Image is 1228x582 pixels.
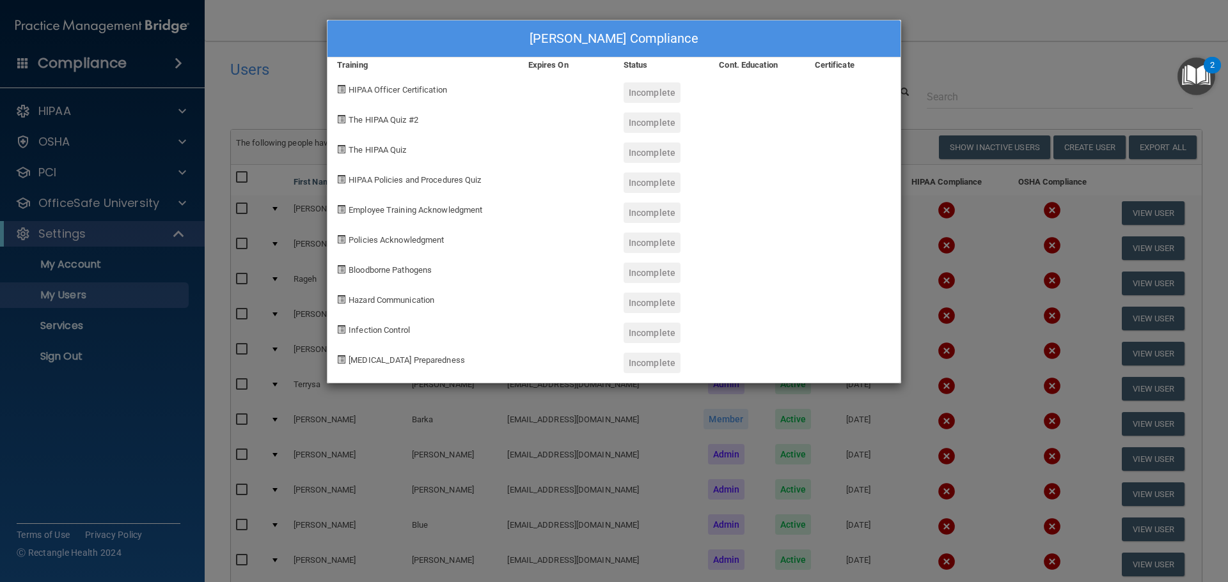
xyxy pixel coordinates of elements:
[349,265,432,275] span: Bloodborne Pathogens
[327,57,519,73] div: Training
[1177,57,1215,95] button: Open Resource Center, 2 new notifications
[349,115,418,125] span: The HIPAA Quiz #2
[709,57,805,73] div: Cont. Education
[624,293,681,313] div: Incomplete
[349,295,434,305] span: Hazard Communication
[349,235,444,245] span: Policies Acknowledgment
[614,57,709,73] div: Status
[1210,65,1215,82] div: 2
[349,85,447,95] span: HIPAA Officer Certification
[327,20,901,57] div: [PERSON_NAME] Compliance
[624,112,681,133] div: Incomplete
[624,233,681,253] div: Incomplete
[624,142,681,163] div: Incomplete
[624,172,681,193] div: Incomplete
[349,355,465,365] span: [MEDICAL_DATA] Preparedness
[805,57,901,73] div: Certificate
[624,82,681,103] div: Incomplete
[349,325,410,335] span: Infection Control
[349,175,481,185] span: HIPAA Policies and Procedures Quiz
[624,203,681,223] div: Incomplete
[519,57,614,73] div: Expires On
[624,323,681,343] div: Incomplete
[624,353,681,373] div: Incomplete
[624,263,681,283] div: Incomplete
[349,205,482,215] span: Employee Training Acknowledgment
[349,145,406,155] span: The HIPAA Quiz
